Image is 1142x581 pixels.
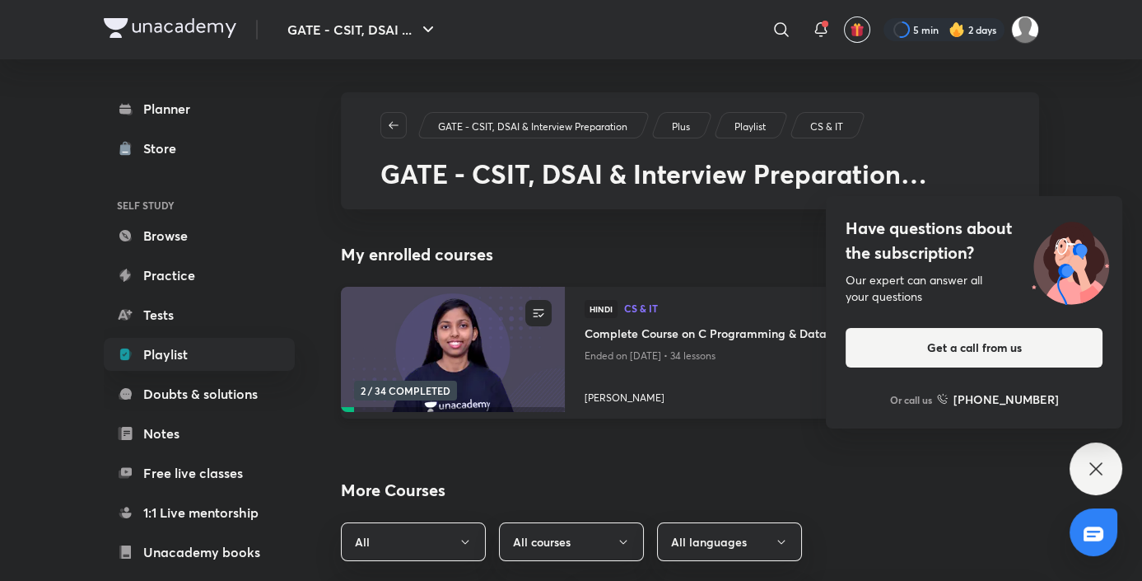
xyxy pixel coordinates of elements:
a: Store [104,132,295,165]
p: GATE - CSIT, DSAI & Interview Preparation [438,119,627,134]
p: Playlist [734,119,766,134]
img: avatar [850,22,865,37]
a: Complete Course on C Programming & Data Structures for GATE CS IT [585,325,1019,345]
a: new-thumbnail2 / 34 COMPLETED [341,287,565,419]
a: Notes [104,417,295,450]
a: CS & IT [624,303,1019,315]
span: CS & IT [624,303,1019,313]
a: GATE - CSIT, DSAI & Interview Preparation [435,119,630,134]
a: [PHONE_NUMBER] [937,391,1059,408]
a: Practice [104,259,295,292]
p: Or call us [890,392,932,407]
a: Playlist [104,338,295,371]
button: All languages [657,522,802,561]
a: Browse [104,219,295,252]
img: streak [949,21,965,38]
button: avatar [844,16,870,43]
a: 1:1 Live mentorship [104,496,295,529]
h6: [PHONE_NUMBER] [953,391,1059,408]
span: Hindi [585,300,618,318]
button: GATE - CSIT, DSAI ... [277,13,448,46]
a: Unacademy books [104,536,295,569]
span: GATE - CSIT, DSAI & Interview Preparation Programming & Data Structure [380,156,927,223]
a: Playlist [731,119,768,134]
a: Tests [104,298,295,331]
a: Free live classes [104,457,295,490]
h4: Have questions about the subscription? [846,216,1102,265]
p: Ended on [DATE] • 34 lessons [585,345,1019,367]
h2: More Courses [341,478,1039,503]
div: Our expert can answer all your questions [846,272,1102,305]
a: Plus [669,119,692,134]
h6: SELF STUDY [104,191,295,219]
div: Store [143,138,186,158]
img: Company Logo [104,18,236,38]
h4: My enrolled courses [341,242,1039,267]
a: Company Logo [104,18,236,42]
span: 2 / 34 COMPLETED [354,381,457,401]
p: Plus [672,119,690,134]
img: new-thumbnail [338,286,566,414]
a: Doubts & solutions [104,377,295,410]
img: ttu_illustration_new.svg [1018,216,1122,305]
a: Planner [104,92,295,125]
button: All [341,522,486,561]
img: Varsha Sharma [1011,16,1039,44]
a: CS & IT [807,119,846,134]
button: Get a call from us [846,328,1102,368]
p: CS & IT [810,119,843,134]
a: [PERSON_NAME] [585,384,1019,405]
button: All courses [499,522,644,561]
